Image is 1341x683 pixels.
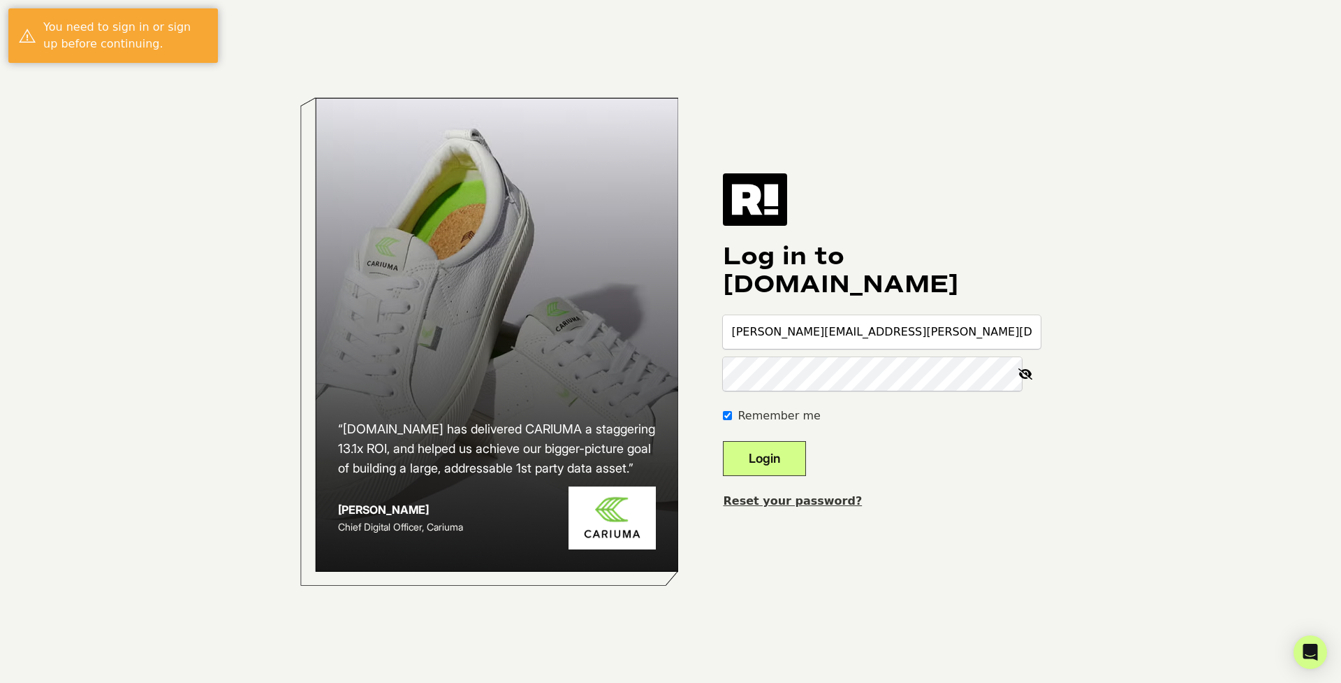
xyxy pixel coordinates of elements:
[723,315,1041,349] input: Email
[723,173,787,225] img: Retention.com
[723,494,862,508] a: Reset your password?
[723,243,1041,299] h1: Log in to [DOMAIN_NAME]
[43,19,207,52] div: You need to sign in or sign up before continuing.
[1294,635,1327,669] div: Open Intercom Messenger
[569,487,656,550] img: Cariuma
[338,503,429,517] strong: [PERSON_NAME]
[723,441,806,476] button: Login
[338,419,657,478] h2: “[DOMAIN_NAME] has delivered CARIUMA a staggering 13.1x ROI, and helped us achieve our bigger-pic...
[338,521,463,533] span: Chief Digital Officer, Cariuma
[738,408,820,424] label: Remember me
